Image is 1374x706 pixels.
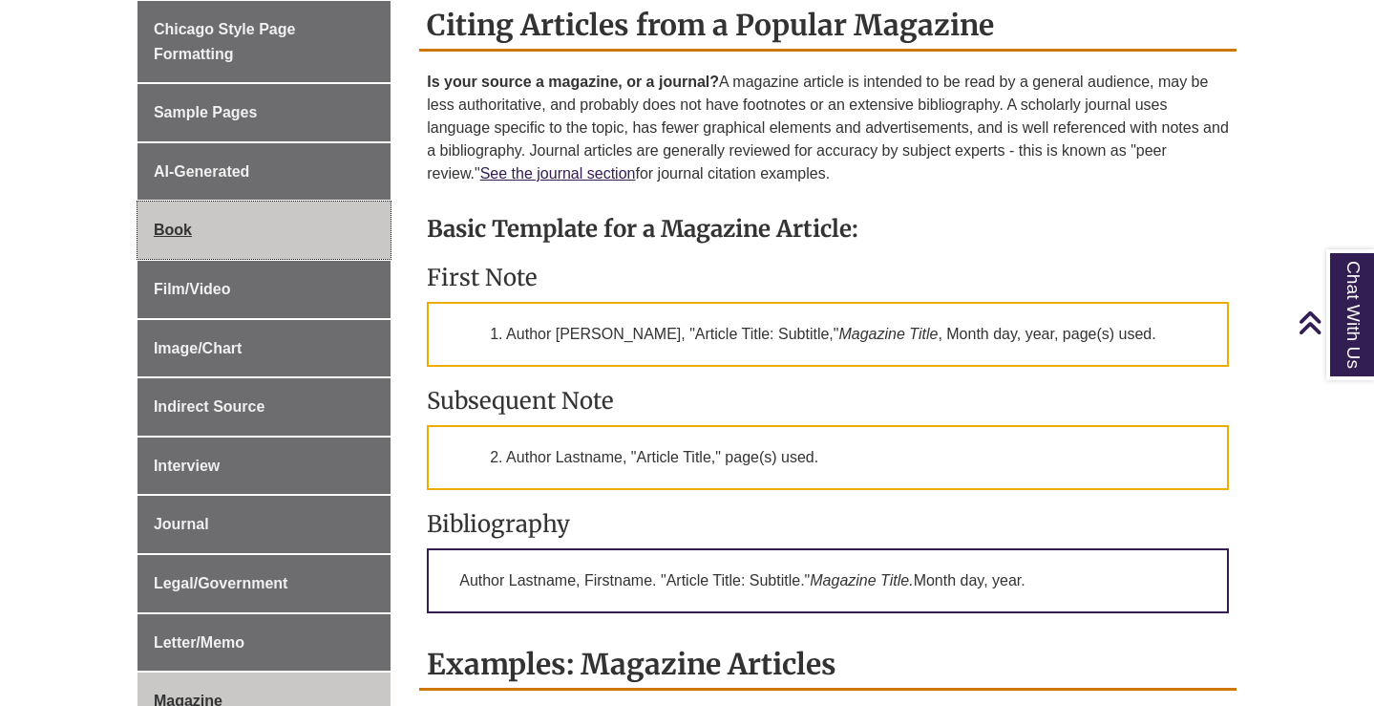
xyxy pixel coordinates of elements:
span: Indirect Source [154,398,264,415]
span: Image/Chart [154,340,242,356]
p: Author Lastname, Firstname. "Article Title: Subtitle." Month day, year. [427,548,1229,613]
p: A magazine article is intended to be read by a general audience, may be less authoritative, and p... [427,71,1229,185]
a: Image/Chart [137,320,391,377]
a: Sample Pages [137,84,391,141]
em: Magazine Title. [810,572,913,588]
strong: Is your source a magazine, or a journal? [427,74,719,90]
p: 2. Author Lastname, "Article Title," page(s) used. [427,425,1229,490]
span: Legal/Government [154,575,287,591]
a: Chicago Style Page Formatting [137,1,391,82]
a: Interview [137,438,391,495]
a: Back to Top [1298,310,1369,335]
span: Book [154,222,192,238]
a: Journal [137,496,391,553]
h3: First Note [427,263,1229,292]
span: Chicago Style Page Formatting [154,21,296,62]
em: Magazine Title [838,326,938,342]
h3: Bibliography [427,509,1229,539]
a: Book [137,202,391,259]
h3: Subsequent Note [427,386,1229,416]
a: See the journal section [480,165,636,182]
h2: Citing Articles from a Popular Magazine [419,1,1237,52]
a: Letter/Memo [137,614,391,672]
a: Indirect Source [137,378,391,436]
a: Film/Video [137,261,391,318]
span: AI-Generated [154,163,249,180]
a: Legal/Government [137,555,391,612]
strong: Basic Template for a Magazine Article: [427,214,858,244]
p: 1. Author [PERSON_NAME], "Article Title: Subtitle," , Month day, year, page(s) used. [427,302,1229,367]
span: Sample Pages [154,104,258,120]
span: Interview [154,458,220,474]
span: Journal [154,516,209,532]
span: Letter/Memo [154,634,244,651]
h2: Examples: Magazine Articles [419,640,1237,691]
a: AI-Generated [137,143,391,201]
span: Film/Video [154,281,231,297]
